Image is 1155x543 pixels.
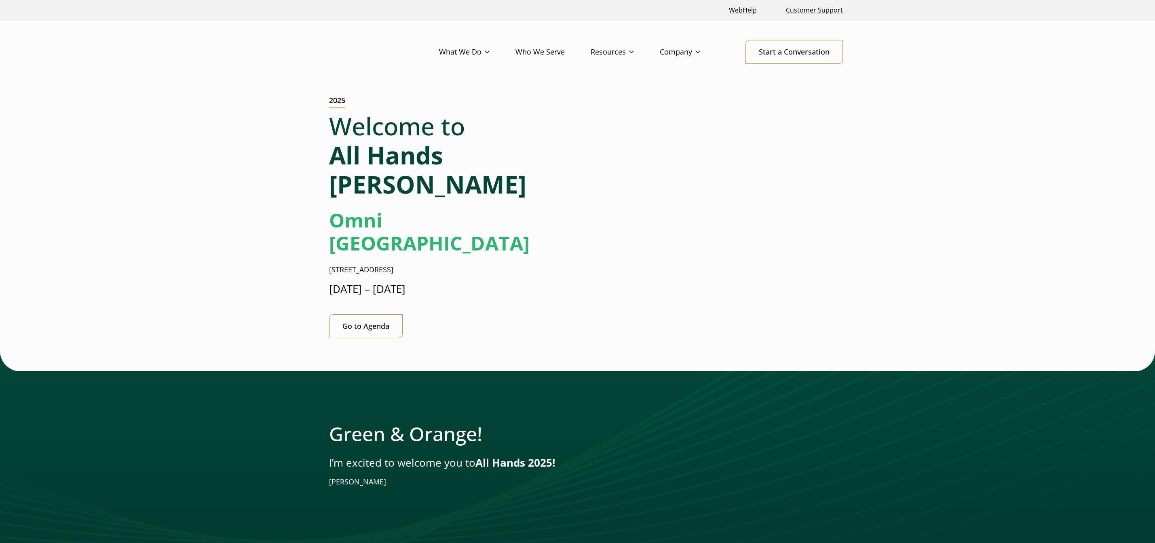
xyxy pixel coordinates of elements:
a: Link to homepage of Intradiem [313,43,439,61]
a: Link opens in a new window [726,2,760,19]
p: [STREET_ADDRESS] [329,265,571,275]
p: [PERSON_NAME] [329,477,826,487]
a: Who We Serve [515,40,591,64]
p: [DATE] – [DATE] [329,282,571,297]
p: I’m excited to welcome you to [329,455,826,470]
strong: [PERSON_NAME] [329,168,526,201]
a: Customer Support [783,2,846,19]
strong: Omni [GEOGRAPHIC_DATA] [329,207,530,257]
strong: All Hands 2025! [475,455,555,470]
a: What We Do [439,40,515,64]
a: Resources [591,40,660,64]
img: Intradiem [313,43,388,61]
a: Company [660,40,726,64]
strong: All Hands [329,139,443,172]
h2: 2025 [329,96,345,108]
h1: Welcome to [329,112,571,199]
h2: Green & Orange! [329,422,826,446]
a: Go to Agenda [329,314,403,338]
a: Start a Conversation [745,40,843,64]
